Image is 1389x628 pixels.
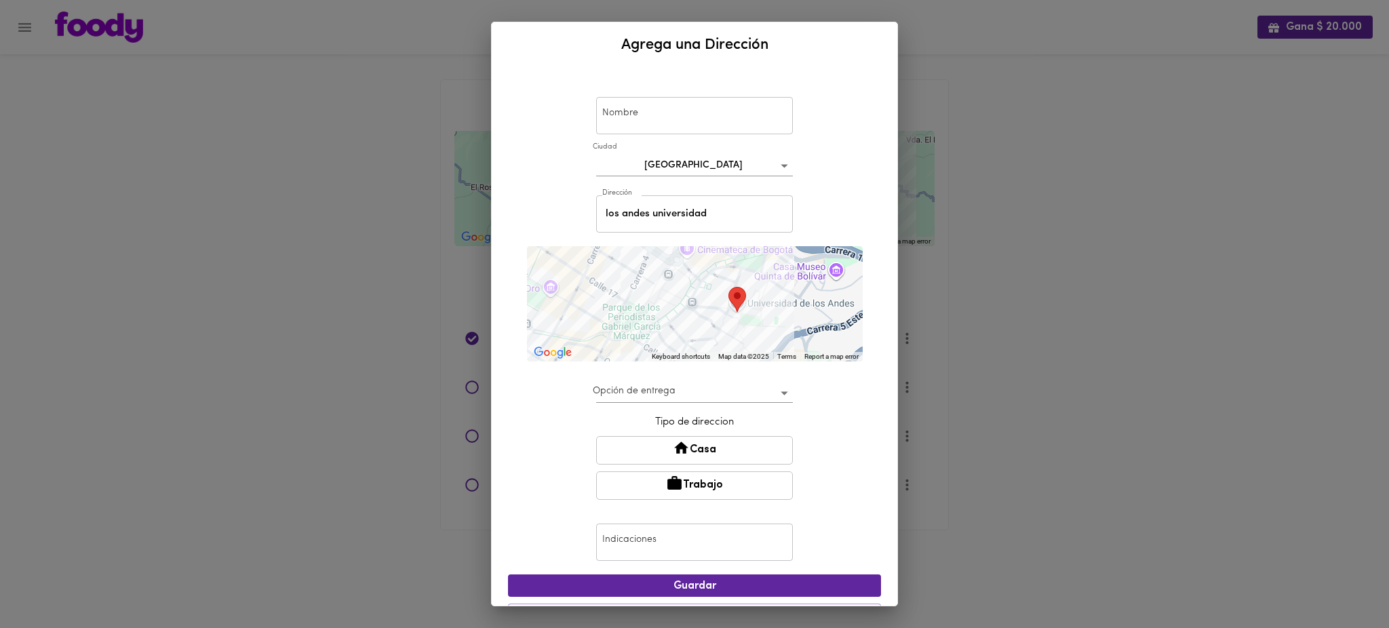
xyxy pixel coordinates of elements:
div: Tu dirección [728,287,746,312]
p: Tipo de direccion [596,415,793,429]
a: Terms [777,353,796,360]
iframe: Messagebird Livechat Widget [1310,549,1375,614]
button: Guardar [508,574,881,597]
a: Report a map error [804,353,859,360]
input: Mi Casa [596,97,793,134]
label: Ciudad [593,142,617,153]
button: Casa [596,436,793,465]
label: Opción de entrega [593,385,676,398]
span: Map data ©2025 [718,353,769,360]
button: Keyboard shortcuts [652,352,710,361]
h2: Agrega una Dirección [508,33,881,57]
img: Google [530,344,575,361]
div: ​ [596,382,793,404]
input: Dejar en recepción del 7mo piso [596,524,793,561]
div: [GEOGRAPHIC_DATA] [596,155,793,176]
input: Incluye oficina, apto, piso, etc. [596,195,793,233]
span: Guardar [519,580,870,593]
button: Trabajo [596,471,793,500]
a: Open this area in Google Maps (opens a new window) [530,344,575,361]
